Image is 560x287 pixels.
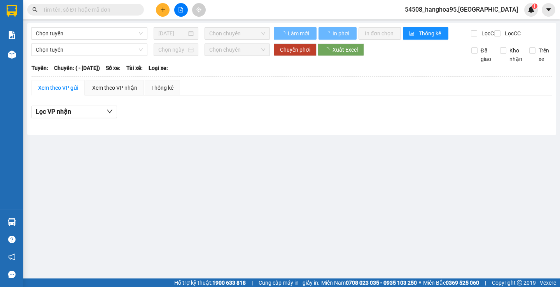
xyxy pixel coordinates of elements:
[318,27,357,40] button: In phơi
[318,43,364,56] button: Xuất Excel
[506,46,525,63] span: Kho nhận
[36,44,143,56] span: Chọn tuyến
[107,108,113,115] span: down
[209,44,265,56] span: Chọn chuyến
[160,7,166,12] span: plus
[399,5,524,14] span: 54508_hanghoa95.[GEOGRAPHIC_DATA]
[36,28,143,39] span: Chọn tuyến
[419,29,442,38] span: Thống kê
[478,46,494,63] span: Đã giao
[321,278,417,287] span: Miền Nam
[38,83,78,92] div: Xem theo VP gửi
[174,278,246,287] span: Hỗ trợ kỹ thuật:
[31,65,48,71] b: Tuyến:
[31,106,117,118] button: Lọc VP nhận
[8,31,16,39] img: solution-icon
[535,46,552,63] span: Trên xe
[156,3,170,17] button: plus
[212,280,246,286] strong: 1900 633 818
[332,29,350,38] span: In phơi
[106,64,121,72] span: Số xe:
[8,253,16,261] span: notification
[409,31,416,37] span: bar-chart
[8,236,16,243] span: question-circle
[192,3,206,17] button: aim
[403,27,448,40] button: bar-chartThống kê
[32,7,38,12] span: search
[151,83,173,92] div: Thống kê
[158,45,187,54] input: Chọn ngày
[8,218,16,226] img: warehouse-icon
[359,27,401,40] button: In đơn chọn
[8,50,16,59] img: warehouse-icon
[54,64,100,72] span: Chuyến: ( - [DATE])
[7,5,17,17] img: logo-vxr
[209,28,265,39] span: Chọn chuyến
[288,29,310,38] span: Làm mới
[528,6,535,13] img: icon-new-feature
[149,64,168,72] span: Loại xe:
[92,83,137,92] div: Xem theo VP nhận
[346,280,417,286] strong: 0708 023 035 - 0935 103 250
[542,3,555,17] button: caret-down
[532,3,537,9] sup: 1
[533,3,536,9] span: 1
[419,281,421,284] span: ⚪️
[196,7,201,12] span: aim
[325,31,331,36] span: loading
[36,107,71,117] span: Lọc VP nhận
[259,278,319,287] span: Cung cấp máy in - giấy in:
[274,27,317,40] button: Làm mới
[178,7,184,12] span: file-add
[174,3,188,17] button: file-add
[502,29,522,38] span: Lọc CC
[423,278,479,287] span: Miền Bắc
[252,278,253,287] span: |
[158,29,187,38] input: 13/09/2025
[446,280,479,286] strong: 0369 525 060
[485,278,486,287] span: |
[280,31,287,36] span: loading
[478,29,499,38] span: Lọc CR
[517,280,522,285] span: copyright
[126,64,143,72] span: Tài xế:
[43,5,135,14] input: Tìm tên, số ĐT hoặc mã đơn
[8,271,16,278] span: message
[545,6,552,13] span: caret-down
[274,43,317,56] button: Chuyển phơi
